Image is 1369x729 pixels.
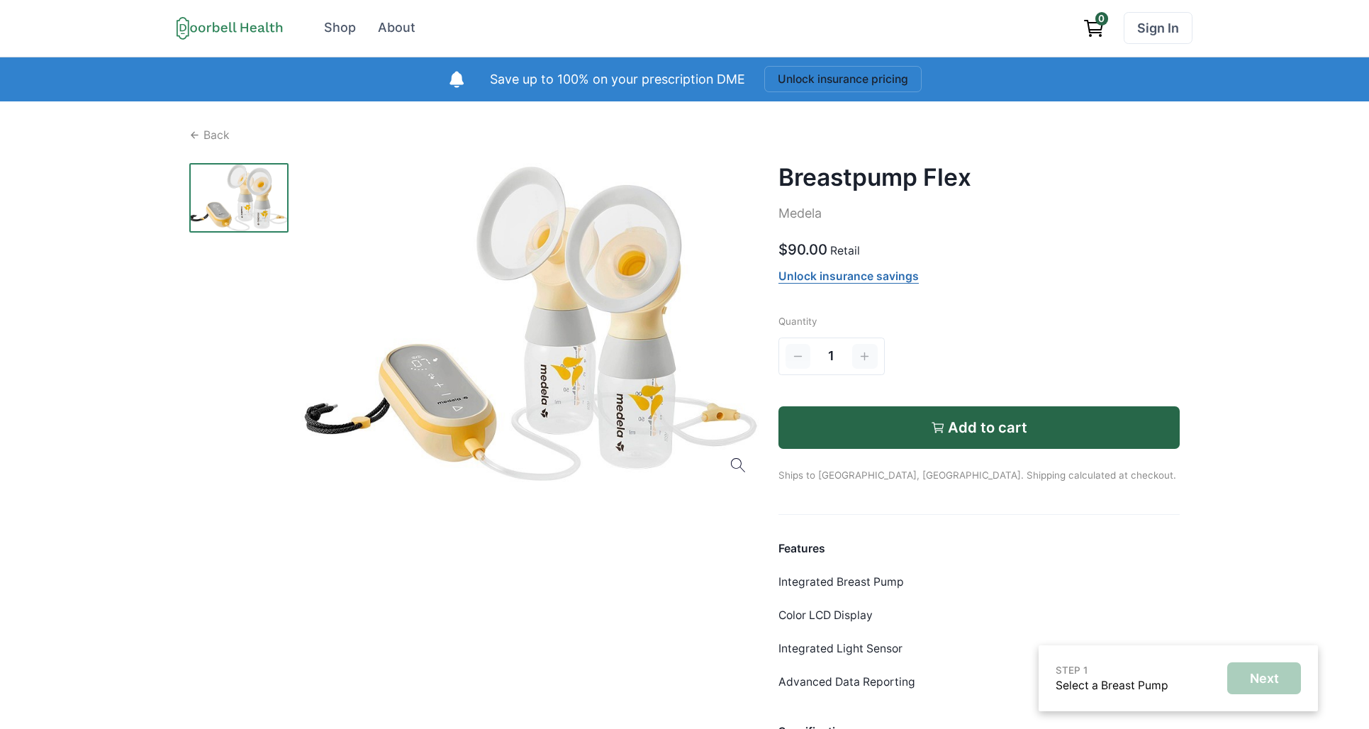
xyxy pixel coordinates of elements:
button: Add to cart [778,406,1180,449]
a: Shop [315,12,366,44]
a: View cart [1076,12,1112,44]
p: $90.00 [778,239,827,260]
p: Back [203,127,230,144]
button: Next [1227,662,1301,694]
p: Quantity [778,314,1180,328]
div: Shop [324,18,356,38]
p: STEP 1 [1056,663,1168,677]
button: Increment [852,344,878,369]
span: 1 [828,347,834,366]
strong: Features [778,542,825,555]
img: wu1ofuyzz2pb86d2jgprv8htehmy [189,163,289,233]
h2: Breastpump Flex [778,163,1180,191]
button: Unlock insurance pricing [764,66,922,92]
p: Ships to [GEOGRAPHIC_DATA], [GEOGRAPHIC_DATA]. Shipping calculated at checkout. [778,449,1180,482]
p: Add to cart [948,419,1027,436]
div: About [378,18,415,38]
p: Save up to 100% on your prescription DME [490,70,745,89]
p: Retail [830,243,860,260]
a: About [369,12,425,44]
a: Sign In [1124,12,1192,44]
p: Medela [778,204,1180,223]
p: Next [1250,671,1279,686]
a: Unlock insurance savings [778,269,919,284]
button: Decrement [786,344,811,369]
a: Select a Breast Pump [1056,679,1168,692]
span: 0 [1095,12,1108,25]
